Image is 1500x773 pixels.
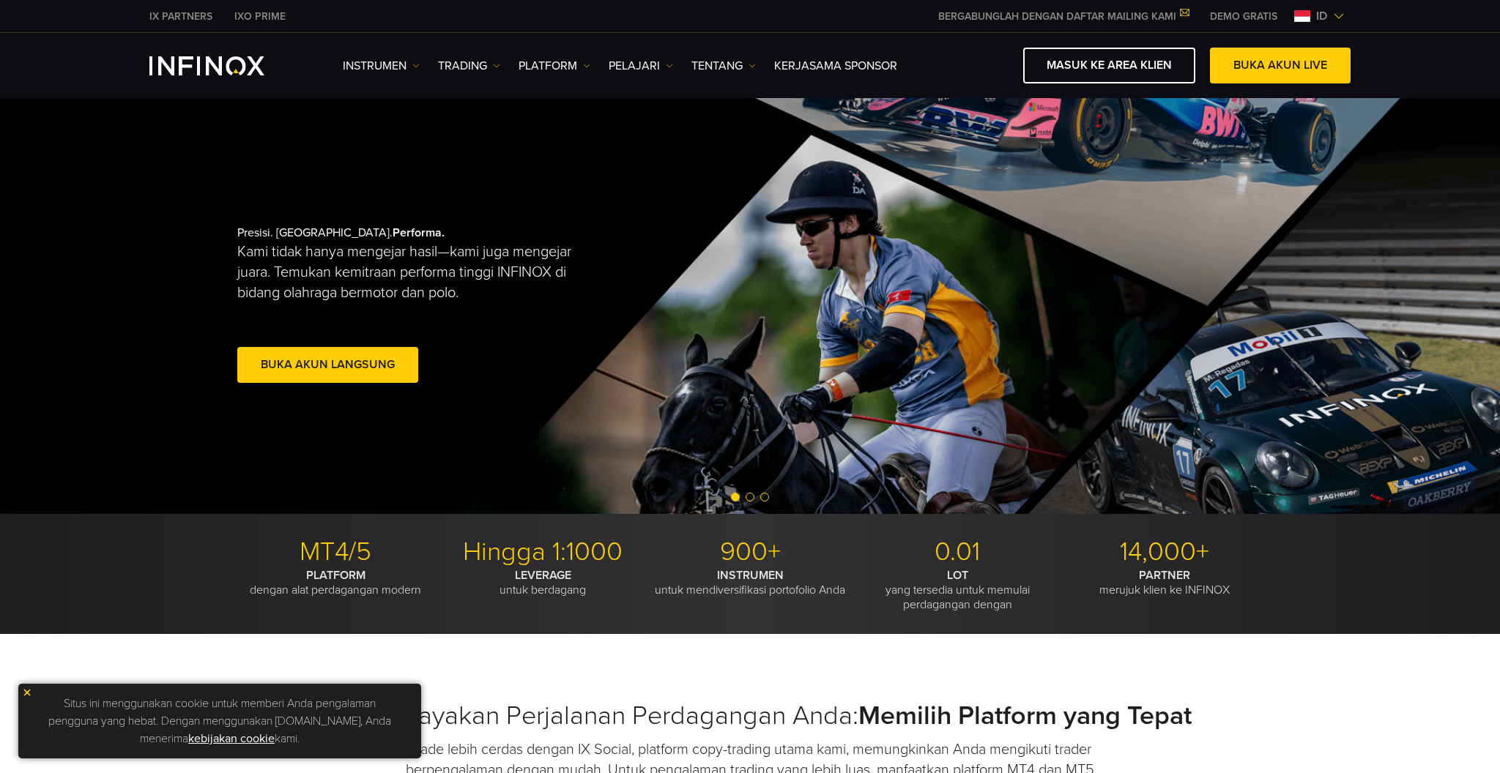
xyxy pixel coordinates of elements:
[237,202,699,410] div: Presisi. [GEOGRAPHIC_DATA].
[746,493,754,501] span: Go to slide 2
[445,568,641,597] p: untuk berdagang
[306,568,365,583] strong: PLATFORM
[237,242,606,303] p: Kami tidak hanya mengejar hasil—kami juga mengejar juara. Temukan kemitraan performa tinggi INFIN...
[859,568,1055,612] p: yang tersedia untuk memulai perdagangan dengan
[519,57,590,75] a: PLATFORM
[223,9,297,24] a: INFINOX
[859,536,1055,568] p: 0.01
[22,687,32,698] img: yellow close icon
[652,568,848,597] p: untuk mendiversifikasi portofolio Anda
[652,536,848,568] p: 900+
[691,57,756,75] a: TENTANG
[947,568,968,583] strong: LOT
[138,9,223,24] a: INFINOX
[1310,7,1333,25] span: id
[774,57,897,75] a: Kerjasama Sponsor
[188,731,275,746] a: kebijakan cookie
[393,225,445,240] strong: Performa.
[1066,536,1263,568] p: 14,000+
[1139,568,1190,583] strong: PARTNER
[1210,48,1351,83] a: BUKA AKUN LIVE
[858,700,1192,731] strong: Memilih Platform yang Tepat
[445,536,641,568] p: Hingga 1:1000
[731,493,740,501] span: Go to slide 1
[927,10,1199,23] a: BERGABUNGLAH DENGAN DAFTAR MAILING KAMI
[1023,48,1195,83] a: MASUK KE AREA KLIEN
[717,568,784,583] strong: INSTRUMEN
[237,568,434,597] p: dengan alat perdagangan modern
[237,347,418,383] a: Buka Akun Langsung
[237,700,1263,732] h2: Memberdayakan Perjalanan Perdagangan Anda:
[515,568,571,583] strong: LEVERAGE
[1066,568,1263,597] p: merujuk klien ke INFINOX
[609,57,673,75] a: Pelajari
[343,57,420,75] a: Instrumen
[149,56,299,75] a: INFINOX Logo
[760,493,769,501] span: Go to slide 3
[1199,9,1288,24] a: INFINOX MENU
[237,536,434,568] p: MT4/5
[26,691,414,751] p: Situs ini menggunakan cookie untuk memberi Anda pengalaman pengguna yang hebat. Dengan menggunaka...
[438,57,500,75] a: TRADING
